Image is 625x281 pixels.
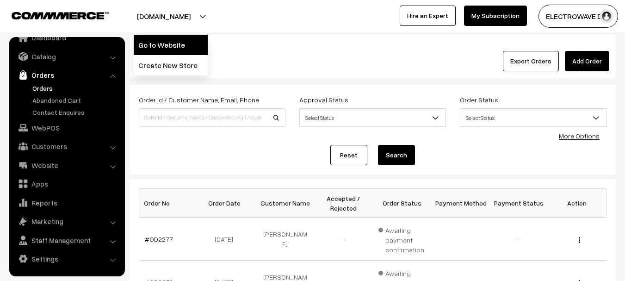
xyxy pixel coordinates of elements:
span: Select Status [299,108,446,127]
a: Go to Website [134,35,208,55]
th: Payment Method [431,189,489,218]
img: Menu [579,237,580,243]
button: Export Orders [503,51,559,71]
a: Customers [12,138,122,155]
a: Hire an Expert [400,6,456,26]
a: Contact Enquires [30,107,122,117]
a: Apps [12,175,122,192]
img: COMMMERCE [12,12,109,19]
th: Accepted / Rejected [314,189,372,218]
span: Select Status [460,108,606,127]
a: Reset [330,145,367,165]
a: Reports [12,194,122,211]
a: Settings [12,250,122,267]
a: Marketing [12,213,122,230]
td: - [314,218,372,261]
label: Approval Status [299,95,348,105]
td: - [489,218,548,261]
th: Order No [139,189,198,218]
span: Awaiting payment confirmation [378,223,426,255]
td: [PERSON_NAME] [256,218,314,261]
th: Order Date [198,189,256,218]
label: Order Id / Customer Name, Email, Phone [139,95,259,105]
img: user [600,9,613,23]
a: WebPOS [12,119,122,136]
span: Select Status [300,110,446,126]
a: Add Order [565,51,609,71]
button: [DOMAIN_NAME] [105,5,223,28]
a: My Subscription [464,6,527,26]
a: More Options [559,132,600,140]
a: Orders [30,83,122,93]
th: Customer Name [256,189,314,218]
a: COMMMERCE [12,9,93,20]
label: Order Status [460,95,498,105]
button: Search [378,145,415,165]
a: Create New Store [134,55,208,75]
a: Abandoned Cart [30,95,122,105]
a: Website [12,157,122,174]
a: #OD2277 [145,235,173,243]
th: Action [548,189,606,218]
th: Order Status [373,189,431,218]
a: Staff Management [12,232,122,249]
a: Dashboard [12,29,122,46]
a: Orders [12,67,122,83]
div: / [136,41,609,51]
th: Payment Status [489,189,548,218]
a: Catalog [12,48,122,65]
h2: Orders [136,54,285,68]
td: [DATE] [198,218,256,261]
button: ELECTROWAVE DE… [538,5,618,28]
input: Order Id / Customer Name / Customer Email / Customer Phone [139,108,285,127]
span: Select Status [460,110,606,126]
